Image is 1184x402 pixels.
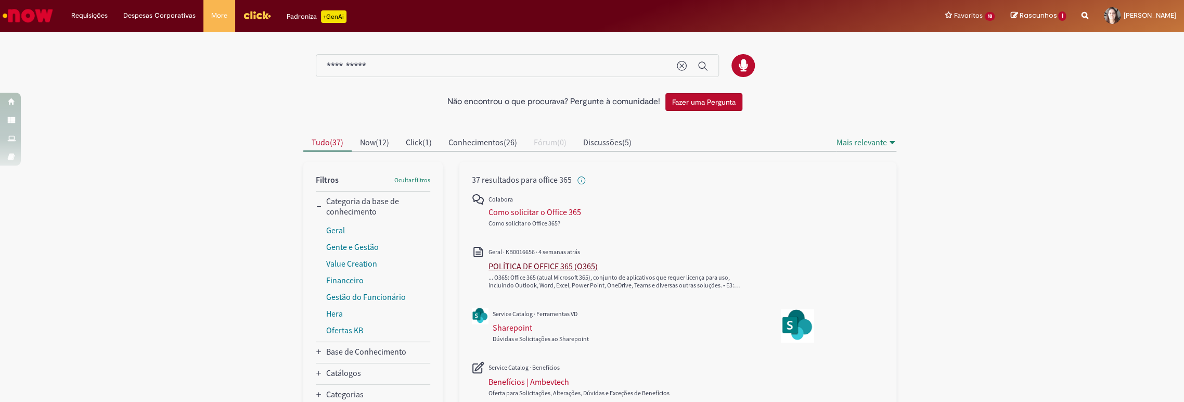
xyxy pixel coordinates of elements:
[1124,11,1176,20] span: [PERSON_NAME]
[1010,11,1066,21] a: Rascunhos
[1058,11,1066,21] span: 1
[321,10,346,23] p: +GenAi
[954,10,983,21] span: Favoritos
[1,5,55,26] img: ServiceNow
[447,97,660,107] h2: Não encontrou o que procurava? Pergunte à comunidade!
[985,12,995,21] span: 18
[71,10,108,21] span: Requisições
[287,10,346,23] div: Padroniza
[665,93,742,111] button: Fazer uma Pergunta
[243,7,271,23] img: click_logo_yellow_360x200.png
[123,10,196,21] span: Despesas Corporativas
[1019,10,1057,20] span: Rascunhos
[211,10,227,21] span: More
